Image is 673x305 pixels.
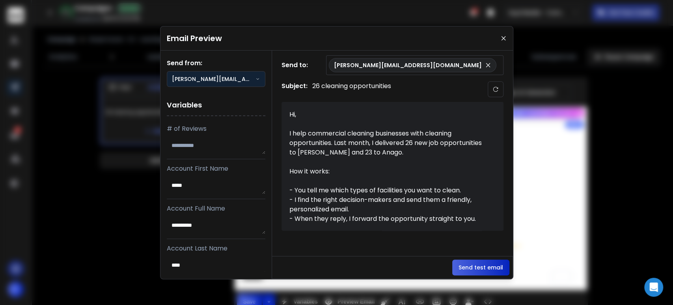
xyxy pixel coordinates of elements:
p: Account Last Name [167,244,265,253]
h1: Email Preview [167,33,222,44]
h1: Subject: [282,81,308,97]
div: - You tell me which types of facilities you want to clean. [289,186,487,195]
p: Account First Name [167,164,265,173]
div: - I find the right decision-makers and send them a friendly, personalized email. [289,195,487,214]
div: - When they reply, I forward the opportunity straight to you. [289,214,487,224]
h1: Send to: [282,60,313,70]
div: Hi, [289,110,487,119]
h1: Send from: [167,58,265,68]
p: 26 cleaning opportunities [312,81,391,97]
p: # of Reviews [167,124,265,134]
div: How it works: [289,167,487,176]
div: Open Intercom Messenger [644,278,663,297]
p: [PERSON_NAME][EMAIL_ADDRESS][DOMAIN_NAME] [334,61,482,69]
p: Account Full Name [167,204,265,213]
div: I help commercial cleaning businesses with cleaning opportunities. Last month, I delivered 26 new... [289,129,487,157]
h1: Variables [167,95,265,116]
p: [PERSON_NAME][EMAIL_ADDRESS][DOMAIN_NAME] [172,75,256,83]
button: Send test email [452,260,509,275]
